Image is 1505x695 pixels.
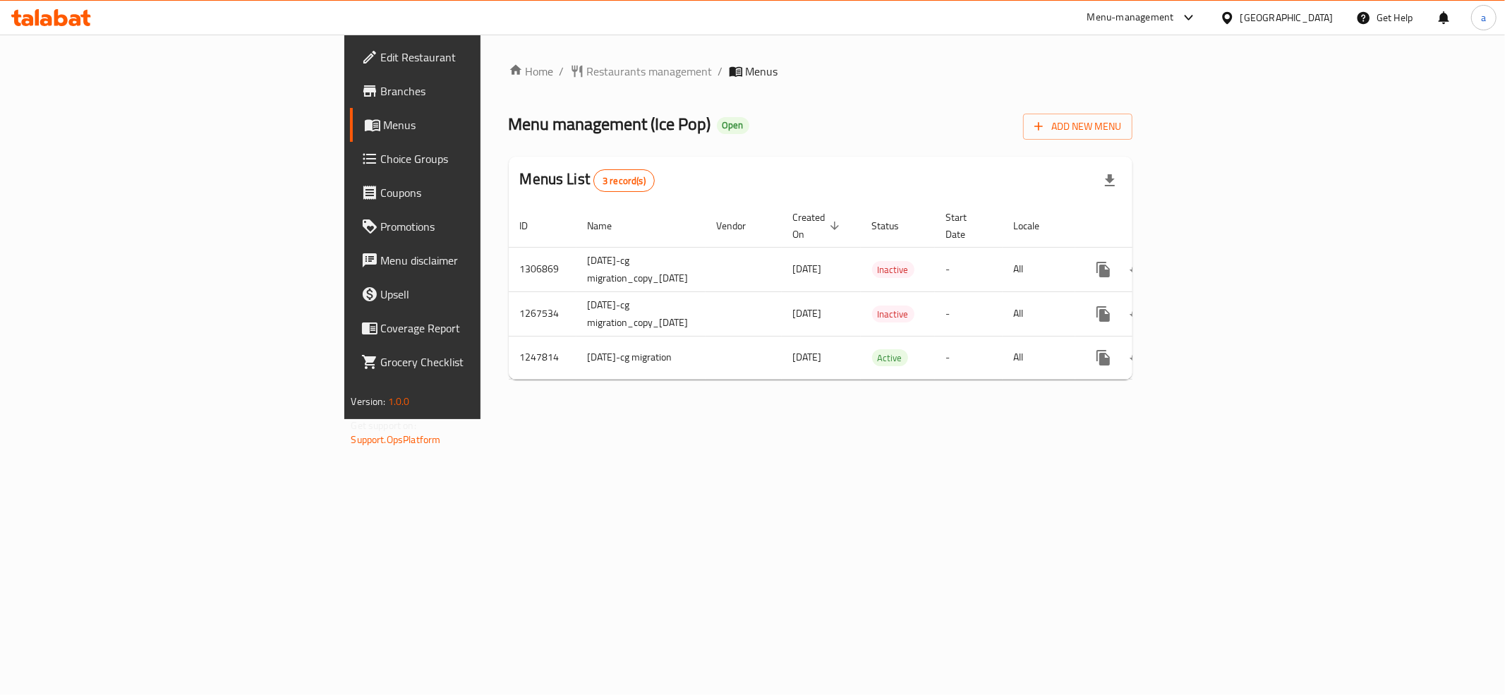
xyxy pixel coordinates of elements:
[509,205,1233,380] table: enhanced table
[576,291,706,336] td: [DATE]-cg migration_copy_[DATE]
[381,150,584,167] span: Choice Groups
[351,430,441,449] a: Support.OpsPlatform
[1481,10,1486,25] span: a
[717,119,749,131] span: Open
[388,392,410,411] span: 1.0.0
[576,336,706,379] td: [DATE]-cg migration
[872,261,914,278] div: Inactive
[350,176,596,210] a: Coupons
[520,169,655,192] h2: Menus List
[381,320,584,337] span: Coverage Report
[718,63,723,80] li: /
[1093,164,1127,198] div: Export file
[350,243,596,277] a: Menu disclaimer
[350,108,596,142] a: Menus
[872,306,914,322] div: Inactive
[593,169,655,192] div: Total records count
[381,353,584,370] span: Grocery Checklist
[350,210,596,243] a: Promotions
[1120,253,1154,286] button: Change Status
[1087,341,1120,375] button: more
[1075,205,1233,248] th: Actions
[935,247,1003,291] td: -
[872,306,914,322] span: Inactive
[1240,10,1334,25] div: [GEOGRAPHIC_DATA]
[1120,297,1154,331] button: Change Status
[1003,247,1075,291] td: All
[594,174,654,188] span: 3 record(s)
[872,217,918,234] span: Status
[1087,9,1174,26] div: Menu-management
[351,416,416,435] span: Get support on:
[717,117,749,134] div: Open
[793,304,822,322] span: [DATE]
[872,262,914,278] span: Inactive
[509,63,1133,80] nav: breadcrumb
[381,49,584,66] span: Edit Restaurant
[1034,118,1121,135] span: Add New Menu
[576,247,706,291] td: [DATE]-cg migration_copy_[DATE]
[746,63,778,80] span: Menus
[1003,291,1075,336] td: All
[872,349,908,366] div: Active
[793,348,822,366] span: [DATE]
[350,74,596,108] a: Branches
[570,63,713,80] a: Restaurants management
[384,116,584,133] span: Menus
[1120,341,1154,375] button: Change Status
[935,291,1003,336] td: -
[1087,253,1120,286] button: more
[381,218,584,235] span: Promotions
[935,336,1003,379] td: -
[587,63,713,80] span: Restaurants management
[350,277,596,311] a: Upsell
[381,286,584,303] span: Upsell
[520,217,547,234] span: ID
[793,260,822,278] span: [DATE]
[350,345,596,379] a: Grocery Checklist
[351,392,386,411] span: Version:
[1023,114,1132,140] button: Add New Menu
[350,40,596,74] a: Edit Restaurant
[381,252,584,269] span: Menu disclaimer
[717,217,765,234] span: Vendor
[946,209,986,243] span: Start Date
[350,142,596,176] a: Choice Groups
[588,217,631,234] span: Name
[1003,336,1075,379] td: All
[1087,297,1120,331] button: more
[381,184,584,201] span: Coupons
[381,83,584,99] span: Branches
[872,350,908,366] span: Active
[793,209,844,243] span: Created On
[1014,217,1058,234] span: Locale
[350,311,596,345] a: Coverage Report
[509,108,711,140] span: Menu management ( Ice Pop )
